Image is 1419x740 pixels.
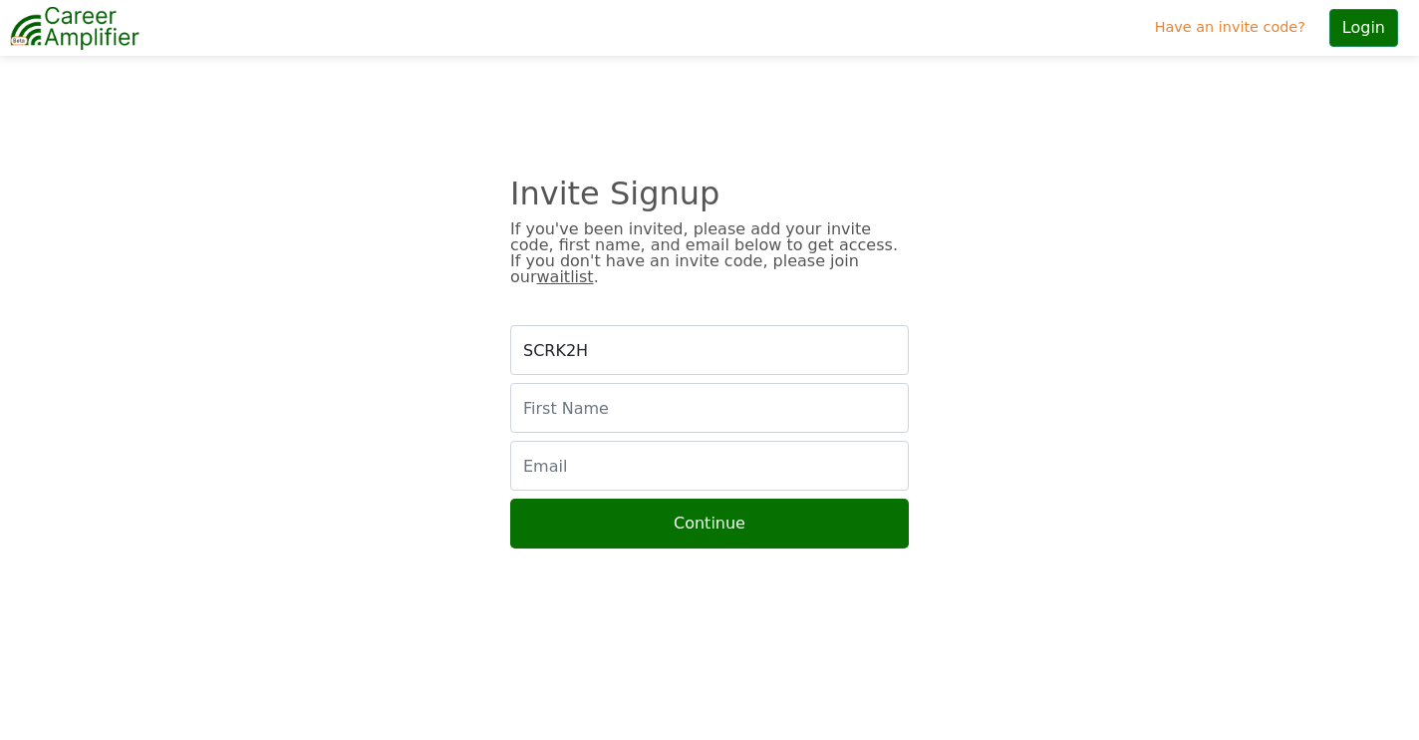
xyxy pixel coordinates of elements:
[1313,1,1414,55] a: Login
[510,383,909,433] input: First Name
[510,499,909,549] button: Continue
[510,441,909,491] input: Email
[510,325,909,375] input: Invite Code
[1329,9,1398,47] button: Login
[10,3,140,53] img: career-amplifier-logo.png
[510,221,909,285] div: If you've been invited, please add your invite code, first name, and email below to get access. I...
[537,267,594,286] a: waitlist
[510,185,909,201] div: Invite Signup
[1147,9,1313,47] a: Have an invite code?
